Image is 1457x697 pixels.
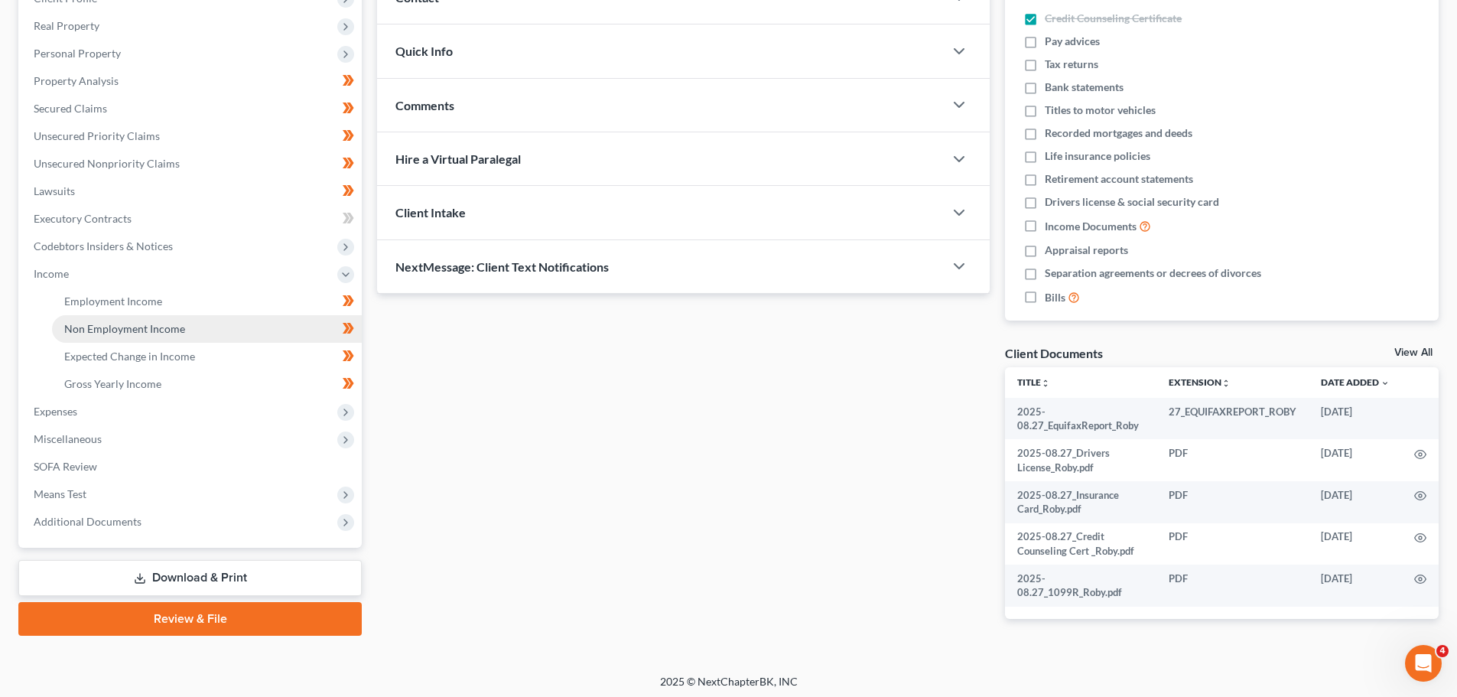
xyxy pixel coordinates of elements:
[1045,34,1100,49] span: Pay advices
[1045,125,1192,141] span: Recorded mortgages and deeds
[395,205,466,220] span: Client Intake
[1221,379,1231,388] i: unfold_more
[1045,80,1124,95] span: Bank statements
[1005,481,1156,523] td: 2025-08.27_Insurance Card_Roby.pdf
[1309,481,1402,523] td: [DATE]
[395,98,454,112] span: Comments
[34,19,99,32] span: Real Property
[21,67,362,95] a: Property Analysis
[395,44,453,58] span: Quick Info
[1156,565,1309,607] td: PDF
[34,267,69,280] span: Income
[1005,439,1156,481] td: 2025-08.27_Drivers License_Roby.pdf
[1005,565,1156,607] td: 2025-08.27_1099R_Roby.pdf
[1156,481,1309,523] td: PDF
[1045,11,1182,26] span: Credit Counseling Certificate
[1005,398,1156,440] td: 2025-08.27_EquifaxReport_Roby
[64,377,161,390] span: Gross Yearly Income
[34,239,173,252] span: Codebtors Insiders & Notices
[1156,439,1309,481] td: PDF
[1156,523,1309,565] td: PDF
[1156,398,1309,440] td: 27_EQUIFAXREPORT_ROBY
[395,259,609,274] span: NextMessage: Client Text Notifications
[1005,523,1156,565] td: 2025-08.27_Credit Counseling Cert _Roby.pdf
[34,487,86,500] span: Means Test
[1045,194,1219,210] span: Drivers license & social security card
[1041,379,1050,388] i: unfold_more
[1436,645,1449,657] span: 4
[64,350,195,363] span: Expected Change in Income
[21,205,362,233] a: Executory Contracts
[34,129,160,142] span: Unsecured Priority Claims
[64,295,162,308] span: Employment Income
[18,602,362,636] a: Review & File
[1394,347,1433,358] a: View All
[34,157,180,170] span: Unsecured Nonpriority Claims
[1045,290,1065,305] span: Bills
[395,151,521,166] span: Hire a Virtual Paralegal
[21,453,362,480] a: SOFA Review
[52,343,362,370] a: Expected Change in Income
[64,322,185,335] span: Non Employment Income
[21,95,362,122] a: Secured Claims
[1045,265,1261,281] span: Separation agreements or decrees of divorces
[52,370,362,398] a: Gross Yearly Income
[34,212,132,225] span: Executory Contracts
[1309,398,1402,440] td: [DATE]
[34,74,119,87] span: Property Analysis
[1045,243,1128,258] span: Appraisal reports
[18,560,362,596] a: Download & Print
[21,178,362,205] a: Lawsuits
[34,515,141,528] span: Additional Documents
[1045,219,1137,234] span: Income Documents
[1017,376,1050,388] a: Titleunfold_more
[1045,148,1150,164] span: Life insurance policies
[34,405,77,418] span: Expenses
[34,184,75,197] span: Lawsuits
[1045,171,1193,187] span: Retirement account statements
[34,432,102,445] span: Miscellaneous
[1169,376,1231,388] a: Extensionunfold_more
[1309,523,1402,565] td: [DATE]
[1045,103,1156,118] span: Titles to motor vehicles
[34,102,107,115] span: Secured Claims
[1321,376,1390,388] a: Date Added expand_more
[1405,645,1442,682] iframe: Intercom live chat
[1381,379,1390,388] i: expand_more
[1005,345,1103,361] div: Client Documents
[21,122,362,150] a: Unsecured Priority Claims
[34,47,121,60] span: Personal Property
[1309,439,1402,481] td: [DATE]
[52,315,362,343] a: Non Employment Income
[21,150,362,178] a: Unsecured Nonpriority Claims
[34,460,97,473] span: SOFA Review
[52,288,362,315] a: Employment Income
[1045,57,1098,72] span: Tax returns
[1309,565,1402,607] td: [DATE]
